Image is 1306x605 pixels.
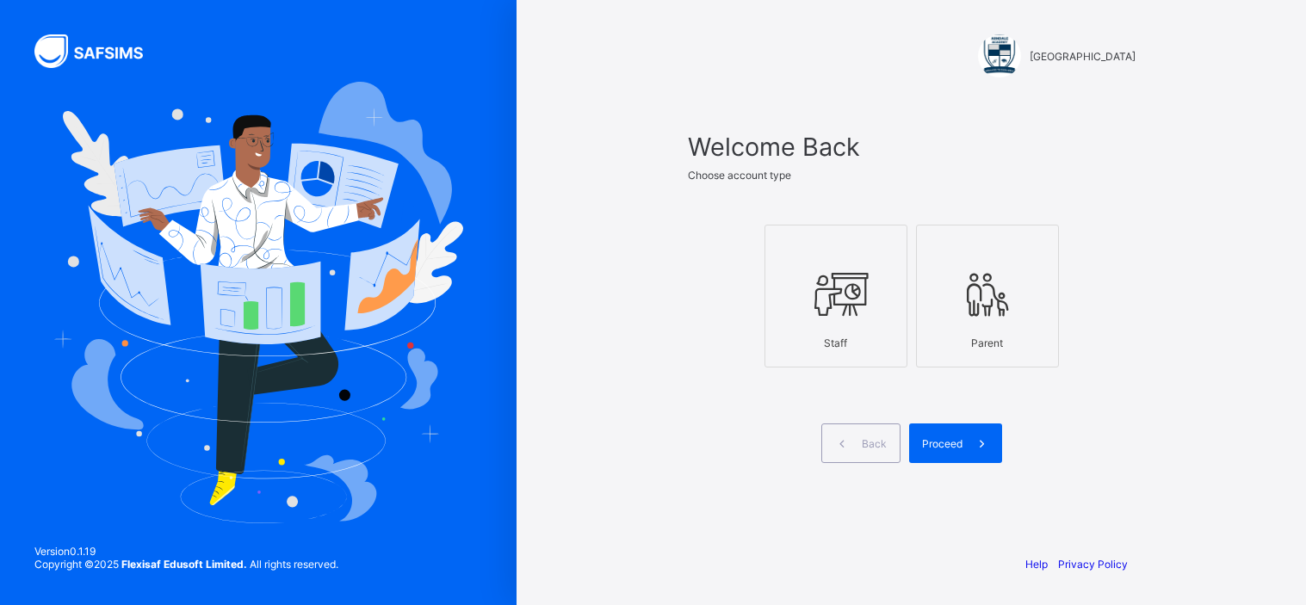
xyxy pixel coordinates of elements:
span: [GEOGRAPHIC_DATA] [1030,50,1136,63]
a: Privacy Policy [1058,558,1128,571]
div: Staff [774,328,898,358]
img: SAFSIMS Logo [34,34,164,68]
a: Help [1025,558,1048,571]
div: Parent [925,328,1049,358]
span: Proceed [922,437,962,450]
span: Version 0.1.19 [34,545,338,558]
span: Choose account type [688,169,791,182]
img: Hero Image [53,82,463,522]
span: Welcome Back [688,132,1136,162]
strong: Flexisaf Edusoft Limited. [121,558,247,571]
span: Copyright © 2025 All rights reserved. [34,558,338,571]
span: Back [862,437,887,450]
